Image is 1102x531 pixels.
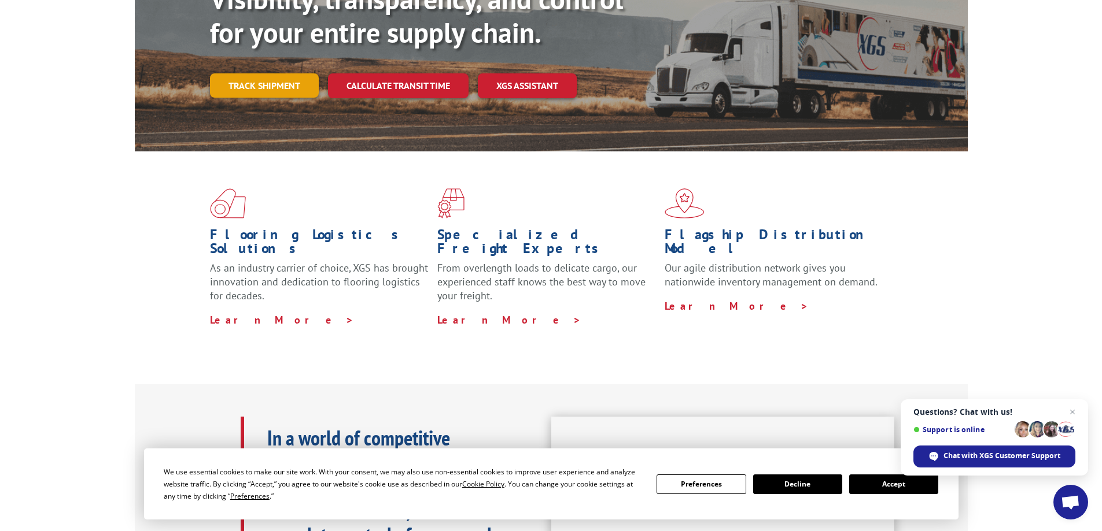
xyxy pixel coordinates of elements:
img: xgs-icon-flagship-distribution-model-red [665,188,705,218]
span: Our agile distribution network gives you nationwide inventory management on demand. [665,261,878,288]
div: Cookie Consent Prompt [144,448,959,519]
div: Open chat [1053,485,1088,519]
img: xgs-icon-focused-on-flooring-red [437,188,465,218]
span: As an industry carrier of choice, XGS has brought innovation and dedication to flooring logistics... [210,261,428,302]
button: Preferences [657,474,746,494]
a: Calculate transit time [328,73,469,98]
span: Preferences [230,491,270,501]
div: Chat with XGS Customer Support [913,445,1075,467]
img: xgs-icon-total-supply-chain-intelligence-red [210,188,246,218]
a: Learn More > [665,299,809,313]
span: Support is online [913,425,1011,434]
div: We use essential cookies to make our site work. With your consent, we may also use non-essential ... [164,466,643,502]
span: Chat with XGS Customer Support [943,451,1060,461]
p: From overlength loads to delicate cargo, our experienced staff knows the best way to move your fr... [437,261,656,313]
a: Track shipment [210,73,319,98]
button: Accept [849,474,938,494]
h1: Flagship Distribution Model [665,228,883,261]
button: Decline [753,474,842,494]
a: Learn More > [210,313,354,326]
span: Close chat [1066,405,1079,419]
h1: Specialized Freight Experts [437,228,656,261]
span: Questions? Chat with us! [913,407,1075,417]
a: XGS ASSISTANT [478,73,577,98]
a: Learn More > [437,313,581,326]
span: Cookie Policy [462,479,504,489]
h1: Flooring Logistics Solutions [210,228,429,261]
